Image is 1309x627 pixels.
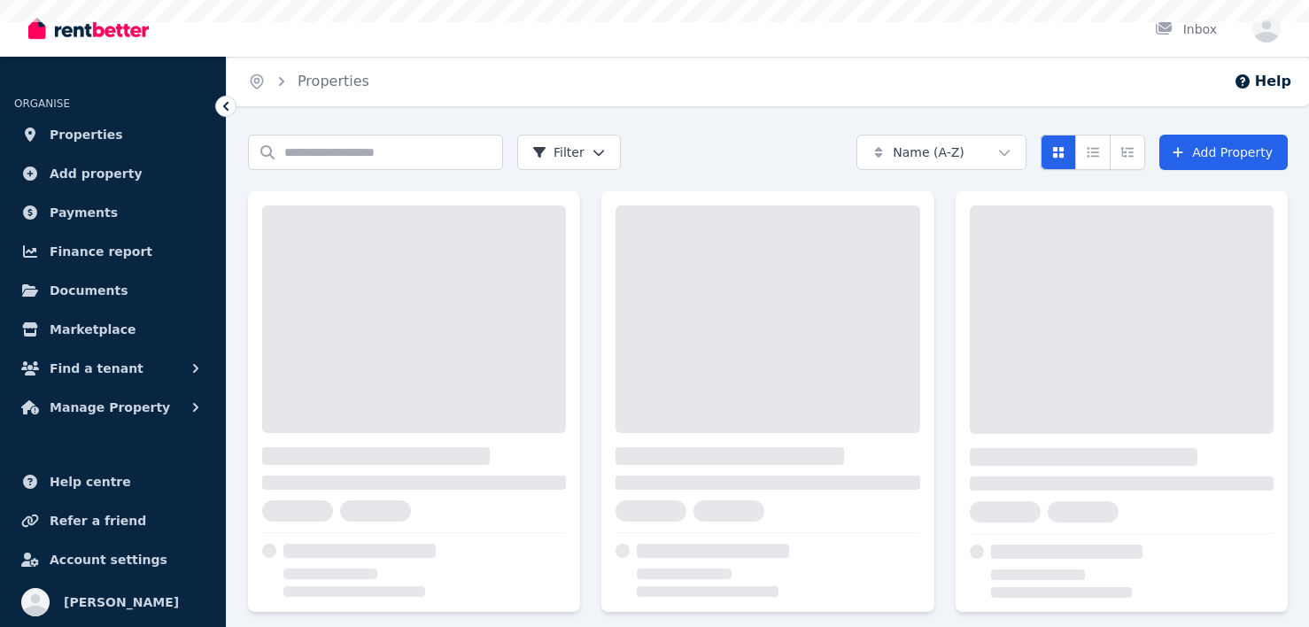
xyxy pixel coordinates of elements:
span: [PERSON_NAME] [64,592,179,613]
a: Marketplace [14,312,212,347]
span: Payments [50,202,118,223]
a: Payments [14,195,212,230]
button: Name (A-Z) [856,135,1026,170]
span: Properties [50,124,123,145]
span: ORGANISE [14,97,70,110]
a: Finance report [14,234,212,269]
a: Add property [14,156,212,191]
span: Find a tenant [50,358,143,379]
a: Help centre [14,464,212,499]
span: Help centre [50,471,131,492]
nav: Breadcrumb [227,57,391,106]
button: Compact list view [1075,135,1111,170]
span: Name (A-Z) [893,143,964,161]
a: Account settings [14,542,212,577]
span: Manage Property [50,397,170,418]
a: Documents [14,273,212,308]
span: Marketplace [50,319,136,340]
div: Inbox [1155,20,1217,38]
span: Add property [50,163,143,184]
span: Refer a friend [50,510,146,531]
span: Filter [532,143,585,161]
a: Properties [14,117,212,152]
div: View options [1041,135,1145,170]
button: Filter [517,135,621,170]
button: Find a tenant [14,351,212,386]
a: Refer a friend [14,503,212,538]
span: Documents [50,280,128,301]
a: Properties [298,73,369,89]
button: Expanded list view [1110,135,1145,170]
span: Finance report [50,241,152,262]
button: Card view [1041,135,1076,170]
button: Manage Property [14,390,212,425]
a: Add Property [1159,135,1288,170]
span: Account settings [50,549,167,570]
img: RentBetter [28,15,149,42]
button: Help [1234,71,1291,92]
